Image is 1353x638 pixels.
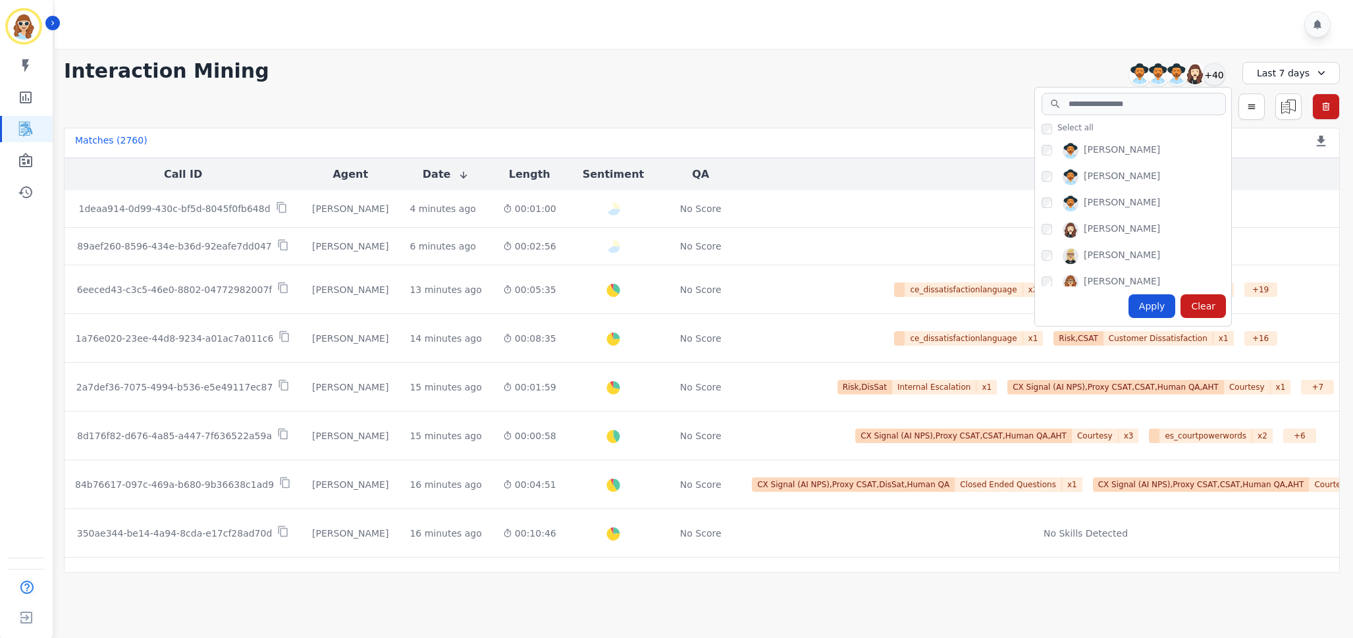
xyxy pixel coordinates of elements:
p: 2a7def36-7075-4994-b536-e5e49117ec87 [76,381,273,394]
div: 00:10:46 [503,527,556,540]
div: No Score [680,429,722,442]
span: Internal Escalation [892,380,977,394]
span: Courtesy [1072,429,1119,443]
div: [PERSON_NAME] [1084,222,1160,238]
button: Date [423,167,469,182]
span: x 1 [1271,380,1291,394]
div: Last 7 days [1242,62,1340,84]
div: + 7 [1301,380,1334,394]
span: Select all [1057,122,1094,133]
span: CX Signal (AI NPS),Proxy CSAT,CSAT,Human QA,AHT [1007,380,1224,394]
div: [PERSON_NAME] [312,202,388,215]
span: Courtesy [1224,380,1271,394]
div: 14 minutes ago [410,332,481,345]
span: x 1 [1062,477,1082,492]
button: Agent [332,167,368,182]
div: [PERSON_NAME] [312,478,388,491]
div: 00:01:59 [503,381,556,394]
p: 350ae344-be14-4a94-8cda-e17cf28ad70d [77,527,273,540]
div: [PERSON_NAME] [1084,143,1160,159]
div: + 16 [1244,331,1277,346]
span: Risk,DisSat [837,380,892,394]
div: 4 minutes ago [410,202,476,215]
div: [PERSON_NAME] [312,283,388,296]
div: 00:01:00 [503,202,556,215]
span: x 1 [1023,331,1044,346]
div: 16 minutes ago [410,527,481,540]
span: CX Signal (AI NPS),Proxy CSAT,CSAT,Human QA,AHT [1093,477,1310,492]
div: No Score [680,332,722,345]
div: 15 minutes ago [410,429,481,442]
span: ce_dissatisfactionlanguage [905,331,1022,346]
div: + 19 [1244,282,1277,297]
span: CX Signal (AI NPS),Proxy CSAT,DisSat,Human QA [752,477,955,492]
div: 16 minutes ago [410,478,481,491]
div: 00:04:51 [503,478,556,491]
button: QA [692,167,709,182]
div: [PERSON_NAME] [312,429,388,442]
span: ce_dissatisfactionlanguage [905,282,1022,297]
span: es_courtpowerwords [1159,429,1252,443]
p: 6eeced43-c3c5-46e0-8802-04772982007f [77,283,272,296]
div: No Score [680,202,722,215]
span: x 1 [976,380,997,394]
span: Closed Ended Questions [955,477,1062,492]
div: 00:05:35 [503,283,556,296]
div: No Skills Detected [1044,527,1128,540]
p: 89aef260-8596-434e-b36d-92eafe7dd047 [77,240,271,253]
button: Length [509,167,550,182]
div: No Score [680,283,722,296]
div: No Score [680,527,722,540]
div: [PERSON_NAME] [1084,196,1160,211]
p: 1a76e020-23ee-44d8-9234-a01ac7a011c6 [76,332,274,345]
h1: Interaction Mining [64,59,269,83]
span: x 2 [1023,282,1044,297]
div: +40 [1203,63,1225,86]
div: Matches ( 2760 ) [75,134,147,152]
div: [PERSON_NAME] [312,381,388,394]
div: Apply [1128,294,1176,318]
div: Clear [1181,294,1226,318]
p: 8d176f82-d676-4a85-a447-7f636522a59a [77,429,272,442]
div: [PERSON_NAME] [312,332,388,345]
img: Bordered avatar [8,11,40,42]
p: 84b76617-097c-469a-b680-9b36638c1ad9 [75,478,274,491]
div: [PERSON_NAME] [312,527,388,540]
div: [PERSON_NAME] [1084,275,1160,290]
div: 6 minutes ago [410,240,476,253]
span: x 2 [1252,429,1273,443]
span: CX Signal (AI NPS),Proxy CSAT,CSAT,Human QA,AHT [855,429,1072,443]
span: x 1 [1213,331,1234,346]
div: + 6 [1283,429,1316,443]
div: 13 minutes ago [410,283,481,296]
div: [PERSON_NAME] [1084,169,1160,185]
div: [PERSON_NAME] [1084,248,1160,264]
div: [PERSON_NAME] [312,240,388,253]
div: 00:08:35 [503,332,556,345]
div: 00:00:58 [503,429,556,442]
div: 00:02:56 [503,240,556,253]
span: Risk,CSAT [1053,331,1103,346]
div: No Score [680,381,722,394]
span: Customer Dissatisfaction [1103,331,1213,346]
button: Call ID [164,167,202,182]
span: x 3 [1119,429,1139,443]
div: No Score [680,240,722,253]
p: 1deaa914-0d99-430c-bf5d-8045f0fb648d [79,202,271,215]
button: Sentiment [583,167,644,182]
div: No Score [680,478,722,491]
div: 15 minutes ago [410,381,481,394]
